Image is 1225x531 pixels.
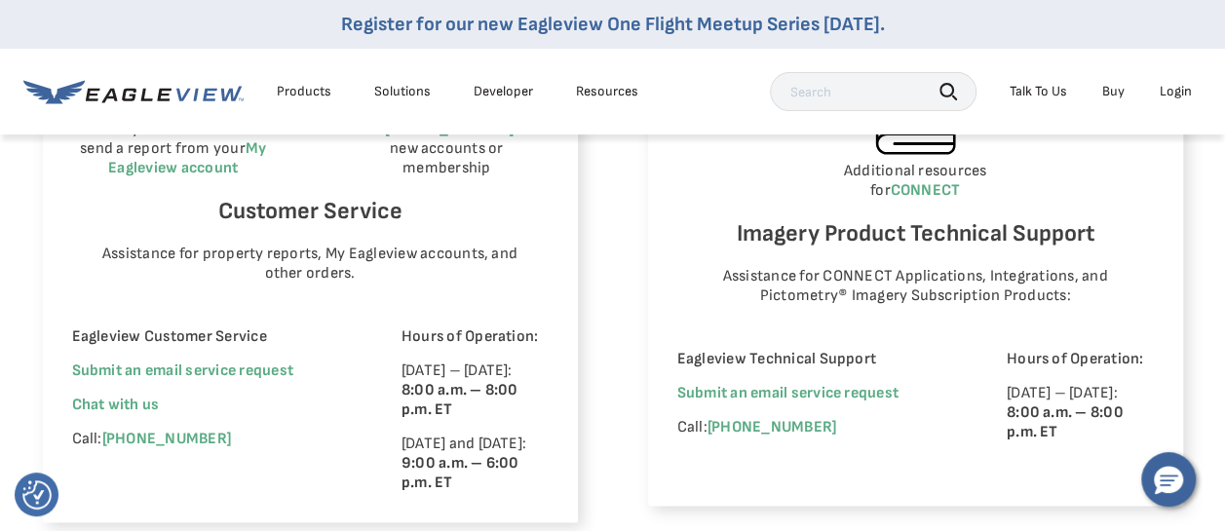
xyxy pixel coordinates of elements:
a: [PHONE_NUMBER] [102,430,231,448]
p: Call: [677,418,953,437]
img: Revisit consent button [22,480,52,510]
p: Assistance for property reports, My Eagleview accounts, and other orders. [91,245,529,284]
a: [PHONE_NUMBER] [708,418,836,436]
p: Call for new accounts or membership [345,120,549,178]
h6: Imagery Product Technical Support [677,215,1154,252]
div: Products [277,83,331,100]
a: Developer [474,83,533,100]
span: Chat with us [72,396,160,414]
div: Resources [576,83,638,100]
a: Submit an email service request [72,361,293,380]
div: Talk To Us [1010,83,1067,100]
h6: Customer Service [72,193,549,230]
a: Buy [1102,83,1125,100]
p: Call: [72,430,348,449]
p: Additional resources for [677,162,1154,201]
a: [PHONE_NUMBER] [385,120,514,138]
div: Solutions [374,83,431,100]
input: Search [770,72,976,111]
strong: 8:00 a.m. – 8:00 p.m. ET [402,381,518,419]
a: My Eagleview account [108,139,266,177]
div: Login [1160,83,1192,100]
p: [DATE] – [DATE]: [402,361,549,420]
p: Identify an address or re-send a report from your [72,120,276,178]
a: CONNECT [891,181,961,200]
strong: 9:00 a.m. – 6:00 p.m. ET [402,454,519,492]
p: Eagleview Customer Service [72,327,348,347]
button: Consent Preferences [22,480,52,510]
p: [DATE] and [DATE]: [402,435,549,493]
a: Submit an email service request [677,384,899,402]
button: Hello, have a question? Let’s chat. [1141,452,1196,507]
p: Eagleview Technical Support [677,350,953,369]
a: Register for our new Eagleview One Flight Meetup Series [DATE]. [341,13,885,36]
p: Hours of Operation: [402,327,549,347]
p: Assistance for CONNECT Applications, Integrations, and Pictometry® Imagery Subscription Products: [696,267,1134,306]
